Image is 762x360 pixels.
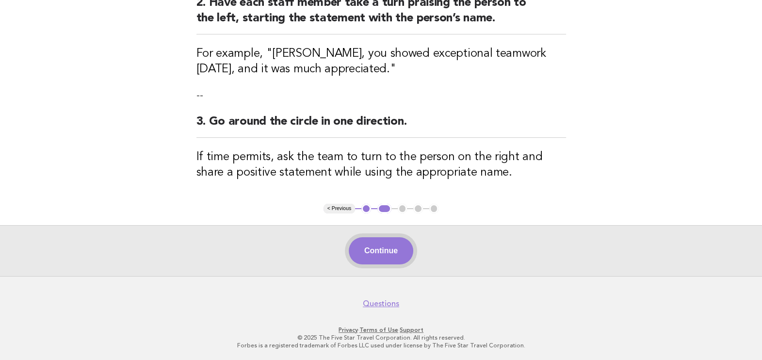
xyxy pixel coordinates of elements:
a: Questions [363,299,399,309]
p: Forbes is a registered trademark of Forbes LLC used under license by The Five Star Travel Corpora... [84,342,678,349]
a: Privacy [339,327,358,333]
p: © 2025 The Five Star Travel Corporation. All rights reserved. [84,334,678,342]
a: Terms of Use [359,327,398,333]
button: < Previous [324,204,355,213]
a: Support [400,327,423,333]
p: · · [84,326,678,334]
button: Continue [349,237,413,264]
h3: If time permits, ask the team to turn to the person on the right and share a positive statement w... [196,149,566,180]
h2: 3. Go around the circle in one direction. [196,114,566,138]
button: 1 [361,204,371,213]
p: -- [196,89,566,102]
button: 2 [377,204,391,213]
h3: For example, "[PERSON_NAME], you showed exceptional teamwork [DATE], and it was much appreciated." [196,46,566,77]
